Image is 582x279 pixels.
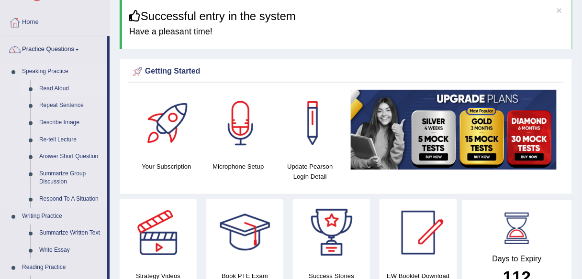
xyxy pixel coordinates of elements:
[18,208,107,225] a: Writing Practice
[18,63,107,80] a: Speaking Practice
[135,161,198,172] h4: Your Subscription
[35,242,107,259] a: Write Essay
[0,9,110,33] a: Home
[35,131,107,149] a: Re-tell Lecture
[35,97,107,114] a: Repeat Sentence
[35,80,107,97] a: Read Aloud
[0,36,107,60] a: Practice Questions
[131,64,561,79] div: Getting Started
[35,148,107,165] a: Answer Short Question
[129,10,565,22] h3: Successful entry in the system
[129,27,565,37] h4: Have a pleasant time!
[557,5,562,15] button: ×
[35,225,107,242] a: Summarize Written Text
[473,255,562,263] h4: Days to Expiry
[35,114,107,131] a: Describe Image
[35,165,107,191] a: Summarize Group Discussion
[279,161,341,182] h4: Update Pearson Login Detail
[18,259,107,276] a: Reading Practice
[351,90,557,169] img: small5.jpg
[35,191,107,208] a: Respond To A Situation
[207,161,269,172] h4: Microphone Setup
